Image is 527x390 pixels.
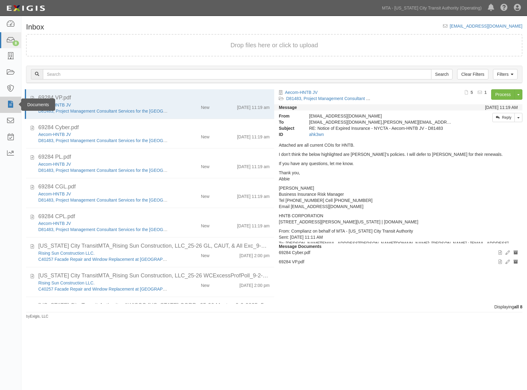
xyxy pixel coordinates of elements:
i: Help Center - Complianz [500,4,508,12]
a: Aecom-HNTB JV [285,90,318,95]
div: [DATE] 11:19 am [237,220,270,229]
div: D81483, Project Management Consultant Services for the Second Avenue Subway Phase 2 Project [38,167,169,173]
div: New [201,191,210,199]
a: MTA - [US_STATE] City Transit Authority (Operating) [379,2,485,14]
p: Thank you, Abbie [279,170,518,182]
i: Edit document [506,260,510,264]
a: Aecom-HNTB JV [38,191,71,196]
div: New York City TransitMTA_Rising Sun Construction, LLC_25-26 WCExcessProfPoll_9-2-2025_2026424514.pdf [38,272,270,280]
div: Rising Sun Construction LLC. [38,280,169,286]
p: From: Complianz on behalf of MTA - [US_STATE] City Transit Authority Sent: [DATE] 11:11 AM To: [P... [279,228,518,271]
input: Search [43,69,431,79]
div: 69284 PL.pdf [38,153,270,161]
i: View [499,251,502,255]
div: Aecom-HNTB JV [38,220,169,226]
a: D81483, Project Management Consultant Services for the [GEOGRAPHIC_DATA] Phase 2 Project [38,109,225,114]
i: View [499,260,502,264]
a: Aecom-HNTB JV [38,221,71,226]
div: [DATE] 11:19 am [237,161,270,170]
div: 69284 CPL.pdf [38,213,270,221]
h1: Inbox [26,23,44,31]
div: 69284 VP.pdf [38,94,270,102]
div: New [201,220,210,229]
strong: From [274,113,305,119]
div: [DATE] 11:19 AM [485,104,518,110]
a: Aecom-HNTB JV [38,132,71,137]
div: New [201,280,210,288]
div: [EMAIL_ADDRESS][DOMAIN_NAME] [305,113,456,119]
strong: Message [279,105,297,110]
a: D81483, Project Management Consultant Services for the [GEOGRAPHIC_DATA] Phase 2 Project [38,168,225,173]
i: Archive document [514,260,518,264]
a: [EMAIL_ADDRESS][DOMAIN_NAME] [450,24,522,29]
div: C40257 Facade Repair and Window Replacement at East New York Bus Depot. [38,256,169,262]
div: Displaying [21,304,527,310]
a: Process [491,89,515,100]
div: Aecom-HNTB JV [38,191,169,197]
p: 69284 VP.pdf [279,259,518,265]
div: [DATE] 11:19 am [237,131,270,140]
input: Search [431,69,453,79]
a: ahk3wn [309,132,324,137]
b: 5 [471,90,473,95]
div: D81483, Project Management Consultant Services for the Second Avenue Subway Phase 2 Project [38,197,169,203]
p: 69284 Cyber.pdf [279,249,518,256]
p: Attached are all current COIs for HNTB. [279,142,518,148]
div: D81483, Project Management Consultant Services for the Second Avenue Subway Phase 2 Project [38,137,169,144]
a: C40257 Facade Repair and Window Replacement at [GEOGRAPHIC_DATA][US_STATE]. [38,257,210,262]
a: Aecom-HNTB JV [38,162,71,167]
i: Archive document [514,251,518,255]
div: D81483, Project Management Consultant Services for the Second Avenue Subway Phase 2 Project [38,226,169,233]
div: [DATE] 11:19 am [237,102,270,110]
a: Exigis, LLC [30,314,48,319]
div: Aecom-HNTB JV [38,131,169,137]
div: New [201,102,210,110]
img: Logo [5,3,47,14]
a: D81483, Project Management Consultant Services for the [GEOGRAPHIC_DATA] Phase 2 Project [38,138,225,143]
div: agreement-vhwr33@mtato.complianz.com,Sally.Buxman@aecom.com,kcasu@lockton.com [305,119,456,125]
p: If you have any questions, let me know. [279,160,518,167]
strong: ID [274,131,305,137]
div: 69284 Cyber.pdf [38,124,270,132]
a: Aecom-HNTB JV [38,102,71,107]
div: D81483, Project Management Consultant Services for the Second Avenue Subway Phase 2 Project [38,108,169,114]
div: New [201,161,210,170]
span: Drop files here or click to upload [230,42,318,48]
a: C40257 Facade Repair and Window Replacement at [GEOGRAPHIC_DATA][US_STATE]. [38,287,210,292]
div: [DATE] 2:00 pm [239,280,270,288]
a: D81483, Project Management Consultant Services for the [GEOGRAPHIC_DATA] Phase 2 Project [286,96,473,101]
p: I don't think the below highlighted are [PERSON_NAME]'s policies. I will defer to [PERSON_NAME] f... [279,151,518,157]
div: New York City TransitMTA_Rising Sun Construction, LLC_25-26 GL, CAUT, & All Exc_9-2-2025_19481786... [38,242,270,250]
b: 1 [484,90,487,95]
a: Rising Sun Construction LLC. [38,280,95,285]
a: D81483, Project Management Consultant Services for the [GEOGRAPHIC_DATA] Phase 2 Project [38,198,225,203]
div: [DATE] 2:00 pm [239,250,270,259]
small: by [26,314,48,319]
p: [PERSON_NAME] Business Insurance Risk Manager Tel [PHONE_NUMBER] Cell [PHONE_NUMBER] Email [EMAIL... [279,185,518,210]
div: New York City Transit Authority_AWISCO NEW YORK CORP._25-26 Master_9-2-2025_568430155.pdf [38,302,270,310]
p: HNTB CORPORATION [STREET_ADDRESS][PERSON_NAME][US_STATE] | [DOMAIN_NAME] [279,213,518,225]
a: D81483, Project Management Consultant Services for the [GEOGRAPHIC_DATA] Phase 2 Project [38,227,225,232]
div: New [201,250,210,259]
strong: To [274,119,305,125]
i: Edit document [506,251,510,255]
strong: Subject [274,125,305,131]
div: RE: Notice of Expired Insurance - NYCTA - Aecom-HNTB JV - D81483 [305,125,456,131]
div: New [201,131,210,140]
a: Clear Filters [457,69,488,79]
div: Documents [21,98,55,111]
div: 8 [13,41,19,46]
a: Reply [492,113,515,122]
a: Filters [493,69,518,79]
a: Rising Sun Construction LLC. [38,251,95,256]
div: 69284 CGL.pdf [38,183,270,191]
strong: Message Documents [279,244,321,249]
div: Rising Sun Construction LLC. [38,250,169,256]
div: Aecom-HNTB JV [38,102,169,108]
b: all 8 [514,304,522,309]
div: Aecom-HNTB JV [38,161,169,167]
div: [DATE] 11:19 am [237,191,270,199]
div: C40257 Facade Repair and Window Replacement at East New York Bus Depot. [38,286,169,292]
